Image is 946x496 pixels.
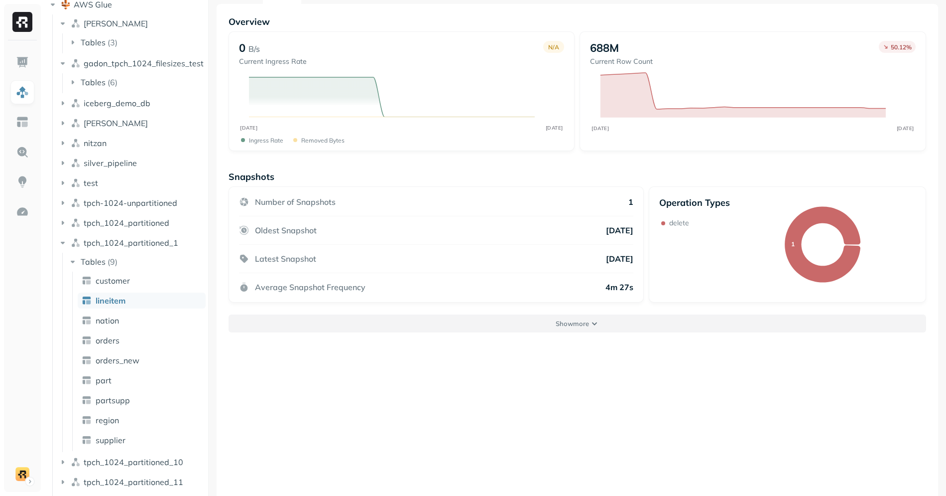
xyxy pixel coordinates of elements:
a: supplier [78,432,206,448]
img: Query Explorer [16,146,29,159]
img: table [82,296,92,306]
p: Current Ingress Rate [239,57,307,66]
img: table [82,415,92,425]
span: gadon_tpch_1024_filesizes_test [84,58,204,68]
button: tpch_1024_partitioned [58,215,205,231]
span: nitzan [84,138,107,148]
img: table [82,375,92,385]
button: iceberg_demo_db [58,95,205,111]
button: gadon_tpch_1024_filesizes_test [58,55,205,71]
img: namespace [71,158,81,168]
img: Dashboard [16,56,29,69]
span: partsupp [96,395,130,405]
img: Asset Explorer [16,116,29,129]
p: 4m 27s [605,282,633,292]
img: Assets [16,86,29,99]
span: tpch_1024_partitioned_10 [84,457,183,467]
img: table [82,276,92,286]
span: Tables [81,77,106,87]
span: silver_pipeline [84,158,137,168]
a: lineitem [78,293,206,309]
p: Latest Snapshot [255,254,316,264]
button: test [58,175,205,191]
p: ( 6 ) [108,77,118,87]
img: namespace [71,58,81,68]
img: demo [15,467,29,481]
img: namespace [71,218,81,228]
p: 688M [590,41,619,55]
a: customer [78,273,206,289]
button: [PERSON_NAME] [58,115,205,131]
a: region [78,412,206,428]
span: tpch-1024-unpartitioned [84,198,177,208]
p: [DATE] [606,254,633,264]
p: 0 [239,41,245,55]
img: namespace [71,18,81,28]
span: [PERSON_NAME] [84,118,148,128]
img: Insights [16,175,29,188]
tspan: [DATE] [240,125,257,131]
img: Ryft [12,12,32,32]
span: lineitem [96,296,125,306]
button: Showmore [229,315,926,332]
span: Tables [81,257,106,267]
a: part [78,372,206,388]
a: orders [78,332,206,348]
a: orders_new [78,352,206,368]
button: nitzan [58,135,205,151]
button: tpch-1024-unpartitioned [58,195,205,211]
img: namespace [71,198,81,208]
span: Tables [81,37,106,47]
span: supplier [96,435,125,445]
img: namespace [71,98,81,108]
p: B/s [248,43,260,55]
span: customer [96,276,130,286]
span: tpch_1024_partitioned [84,218,169,228]
p: Show more [556,319,589,329]
img: namespace [71,457,81,467]
button: Tables(3) [68,34,205,50]
p: Oldest Snapshot [255,225,317,235]
img: namespace [71,477,81,487]
a: nation [78,313,206,329]
button: tpch_1024_partitioned_11 [58,474,205,490]
span: part [96,375,112,385]
img: namespace [71,238,81,248]
p: delete [669,218,689,228]
span: region [96,415,119,425]
img: Optimization [16,205,29,218]
img: table [82,355,92,365]
button: [PERSON_NAME] [58,15,205,31]
a: partsupp [78,392,206,408]
span: orders [96,335,119,345]
p: Average Snapshot Frequency [255,282,365,292]
img: table [82,335,92,345]
button: Tables(9) [68,254,205,270]
img: table [82,435,92,445]
span: nation [96,316,119,326]
tspan: [DATE] [897,125,914,131]
p: Number of Snapshots [255,197,336,207]
p: N/A [548,43,559,51]
p: ( 3 ) [108,37,118,47]
p: [DATE] [606,225,633,235]
p: Snapshots [229,171,274,182]
tspan: [DATE] [546,125,563,131]
p: Ingress Rate [249,137,283,144]
p: Current Row Count [590,57,653,66]
p: Operation Types [659,197,730,208]
img: namespace [71,118,81,128]
img: namespace [71,178,81,188]
p: Removed bytes [301,137,345,144]
p: 50.12 % [891,43,912,51]
span: iceberg_demo_db [84,98,150,108]
span: tpch_1024_partitioned_1 [84,238,178,248]
p: ( 9 ) [108,257,118,267]
button: silver_pipeline [58,155,205,171]
button: Tables(6) [68,74,205,90]
span: tpch_1024_partitioned_11 [84,477,183,487]
img: table [82,316,92,326]
button: tpch_1024_partitioned_10 [58,454,205,470]
span: orders_new [96,355,139,365]
button: tpch_1024_partitioned_1 [58,235,205,251]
